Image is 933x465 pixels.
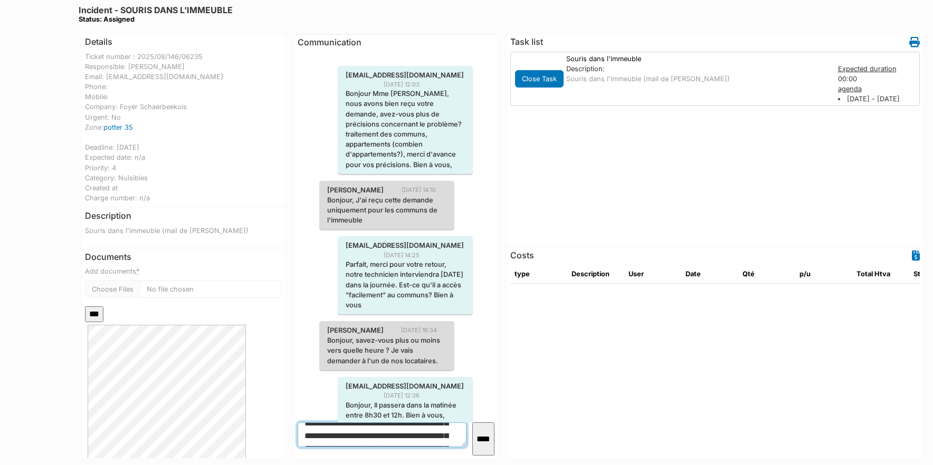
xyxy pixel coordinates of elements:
[85,266,139,276] label: Add documents
[136,267,139,275] abbr: required
[738,265,795,284] th: Qté
[384,391,427,400] span: [DATE] 12:36
[85,211,131,221] h6: Description
[402,186,444,195] span: [DATE] 14:10
[298,37,361,47] span: translation missing: en.communication.communication
[856,270,873,278] span: translation missing: en.total
[327,335,446,366] p: Bonjour, savez-vous plus ou moins vers quelle heure ? Je vais demander à l'un de nos locataires.
[79,5,233,24] h6: Incident - SOURIS DANS L'IMMEUBLE
[795,265,852,284] th: p/u
[401,326,445,335] span: [DATE] 16:34
[566,74,827,84] p: Souris dans l'immeuble (mail de [PERSON_NAME])
[338,381,472,391] span: [EMAIL_ADDRESS][DOMAIN_NAME]
[319,185,392,195] span: [PERSON_NAME]
[384,80,427,89] span: [DATE] 12:03
[510,265,567,284] th: type
[510,250,534,260] h6: Costs
[681,265,738,284] th: Date
[838,84,918,94] div: agenda
[85,52,282,204] div: Ticket number : 2025/08/146/06235 Responsible: [PERSON_NAME] Email: [EMAIL_ADDRESS][DOMAIN_NAME] ...
[838,64,918,74] div: Expected duration
[874,270,890,278] span: translation missing: en.HTVA
[85,252,282,262] h6: Documents
[319,325,392,335] span: [PERSON_NAME]
[346,89,465,170] p: Bonjour Mme [PERSON_NAME], nous avons bien reçu votre demande, avez-vous plus de précisions conce...
[79,15,233,23] div: Status: Assigned
[103,123,133,131] a: potter 35
[838,94,918,104] li: [DATE] - [DATE]
[833,64,924,104] div: 00:00
[510,37,543,47] h6: Task list
[561,54,833,64] div: Souris dans l'immeuble
[384,251,427,260] span: [DATE] 14:25
[346,259,465,310] p: Parfait, merci pour votre retour, notre technicien interviendra [DATE] dans la journée. Est-ce qu...
[624,265,681,284] th: User
[515,72,564,83] a: Close Task
[567,265,624,284] th: Description
[338,70,472,80] span: [EMAIL_ADDRESS][DOMAIN_NAME]
[338,240,472,250] span: [EMAIL_ADDRESS][DOMAIN_NAME]
[566,64,827,74] div: Description:
[909,37,920,47] i: Work order
[85,226,282,236] p: Souris dans l'immeuble (mail de [PERSON_NAME])
[346,400,465,420] p: Bonjour, Il passera dans la matinée entre 8h30 et 12h. Bien à vous,
[85,37,112,47] h6: Details
[522,75,557,83] span: translation missing: en.todo.action.close_task
[327,195,446,226] p: Bonjour, J'ai reçu cette demande uniquement pour les communs de l'immeuble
